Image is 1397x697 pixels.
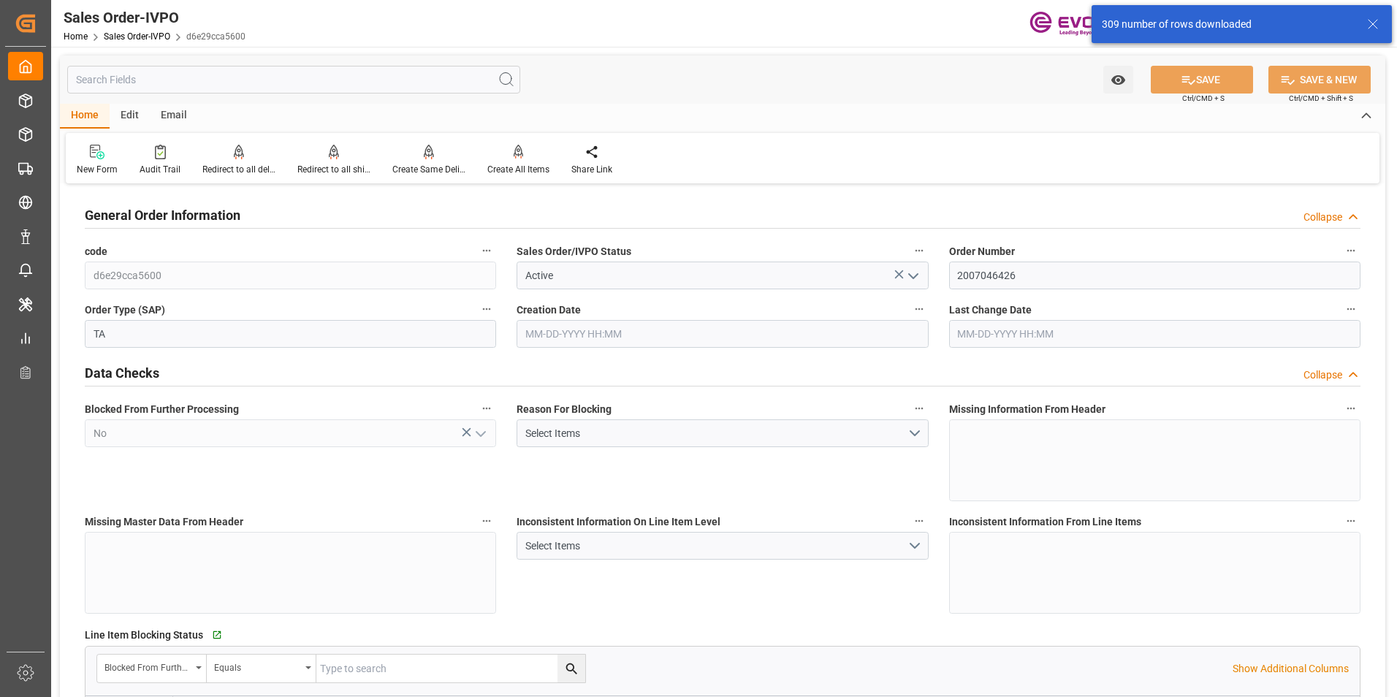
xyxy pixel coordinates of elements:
[557,655,585,682] button: search button
[517,402,612,417] span: Reason For Blocking
[910,511,929,530] button: Inconsistent Information On Line Item Level
[1341,300,1360,319] button: Last Change Date
[525,426,907,441] div: Select Items
[487,163,549,176] div: Create All Items
[571,163,612,176] div: Share Link
[517,302,581,318] span: Creation Date
[1341,399,1360,418] button: Missing Information From Header
[104,31,170,42] a: Sales Order-IVPO
[1151,66,1253,94] button: SAVE
[517,244,631,259] span: Sales Order/IVPO Status
[949,244,1015,259] span: Order Number
[910,399,929,418] button: Reason For Blocking
[477,300,496,319] button: Order Type (SAP)
[901,264,923,287] button: open menu
[85,628,203,643] span: Line Item Blocking Status
[1303,210,1342,225] div: Collapse
[297,163,370,176] div: Redirect to all shipments
[910,300,929,319] button: Creation Date
[517,419,928,447] button: open menu
[85,402,239,417] span: Blocked From Further Processing
[77,163,118,176] div: New Form
[64,31,88,42] a: Home
[60,104,110,129] div: Home
[1182,93,1225,104] span: Ctrl/CMD + S
[1341,511,1360,530] button: Inconsistent Information From Line Items
[517,320,928,348] input: MM-DD-YYYY HH:MM
[1268,66,1371,94] button: SAVE & NEW
[1341,241,1360,260] button: Order Number
[392,163,465,176] div: Create Same Delivery Date
[469,422,491,445] button: open menu
[477,399,496,418] button: Blocked From Further Processing
[316,655,585,682] input: Type to search
[1103,66,1133,94] button: open menu
[1233,661,1349,677] p: Show Additional Columns
[525,538,907,554] div: Select Items
[140,163,180,176] div: Audit Trail
[67,66,520,94] input: Search Fields
[949,402,1105,417] span: Missing Information From Header
[85,514,243,530] span: Missing Master Data From Header
[85,363,159,383] h2: Data Checks
[1102,17,1353,32] div: 309 number of rows downloaded
[64,7,245,28] div: Sales Order-IVPO
[949,302,1032,318] span: Last Change Date
[110,104,150,129] div: Edit
[949,320,1360,348] input: MM-DD-YYYY HH:MM
[85,244,107,259] span: code
[1289,93,1353,104] span: Ctrl/CMD + Shift + S
[1029,11,1124,37] img: Evonik-brand-mark-Deep-Purple-RGB.jpeg_1700498283.jpeg
[97,655,207,682] button: open menu
[477,511,496,530] button: Missing Master Data From Header
[85,302,165,318] span: Order Type (SAP)
[104,658,191,674] div: Blocked From Further Processing
[910,241,929,260] button: Sales Order/IVPO Status
[517,532,928,560] button: open menu
[517,514,720,530] span: Inconsistent Information On Line Item Level
[1303,367,1342,383] div: Collapse
[477,241,496,260] button: code
[214,658,300,674] div: Equals
[150,104,198,129] div: Email
[207,655,316,682] button: open menu
[85,205,240,225] h2: General Order Information
[202,163,275,176] div: Redirect to all deliveries
[949,514,1141,530] span: Inconsistent Information From Line Items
